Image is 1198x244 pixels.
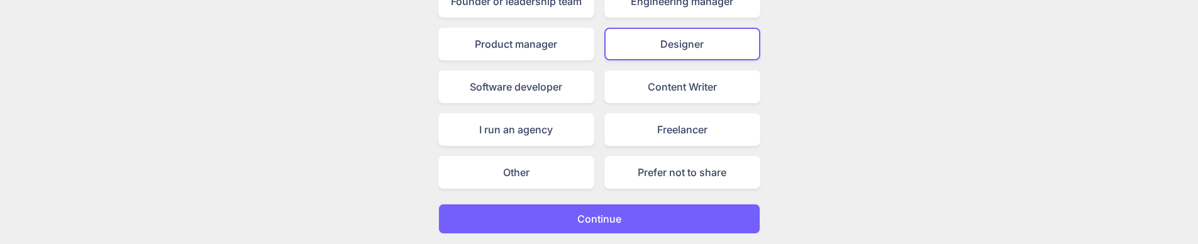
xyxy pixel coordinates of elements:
div: Other [438,156,594,189]
div: Designer [604,28,760,60]
button: Continue [438,204,760,234]
p: Continue [577,211,621,226]
div: Prefer not to share [604,156,760,189]
div: Software developer [438,70,594,103]
div: Content Writer [604,70,760,103]
div: Freelancer [604,113,760,146]
div: I run an agency [438,113,594,146]
div: Product manager [438,28,594,60]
